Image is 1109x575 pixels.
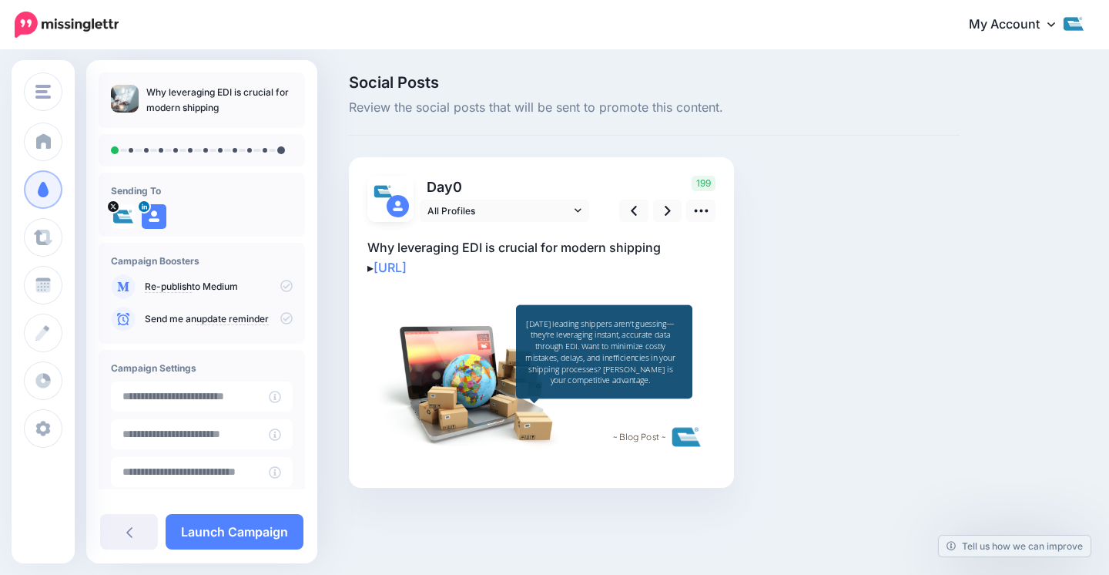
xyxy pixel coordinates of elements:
[349,75,960,90] span: Social Posts
[145,281,192,293] a: Re-publish
[35,85,51,99] img: menu.png
[111,204,136,229] img: pJGyh5iQ-9339.jpg
[349,98,960,118] span: Review the social posts that will be sent to promote this content.
[111,255,293,267] h4: Campaign Boosters
[145,312,293,326] p: Send me an
[15,12,119,38] img: Missinglettr
[372,180,394,203] img: pJGyh5iQ-9339.jpg
[374,260,407,275] a: [URL]
[953,6,1086,44] a: My Account
[196,313,269,325] a: update reminder
[692,176,715,191] span: 199
[145,280,293,294] p: to Medium
[427,203,571,219] span: All Profiles
[111,185,293,197] h4: Sending To
[111,85,139,113] img: d2a7359dbd633b6bbc12dd75d32b63ee_thumb.jpg
[367,237,715,277] p: Why leveraging EDI is crucial for modern shipping ▸
[387,195,409,217] img: user_default_image.png
[939,536,1091,557] a: Tell us how we can improve
[146,85,293,116] p: Why leveraging EDI is crucial for modern shipping
[111,362,293,374] h4: Campaign Settings
[613,431,666,444] span: ~ Blog Post ~
[420,176,591,198] p: Day
[420,200,589,222] a: All Profiles
[453,179,462,195] span: 0
[523,318,678,386] div: [DATE] leading shippers aren’t guessing—they’re leveraging instant, accurate data through EDI. Wa...
[142,204,166,229] img: user_default_image.png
